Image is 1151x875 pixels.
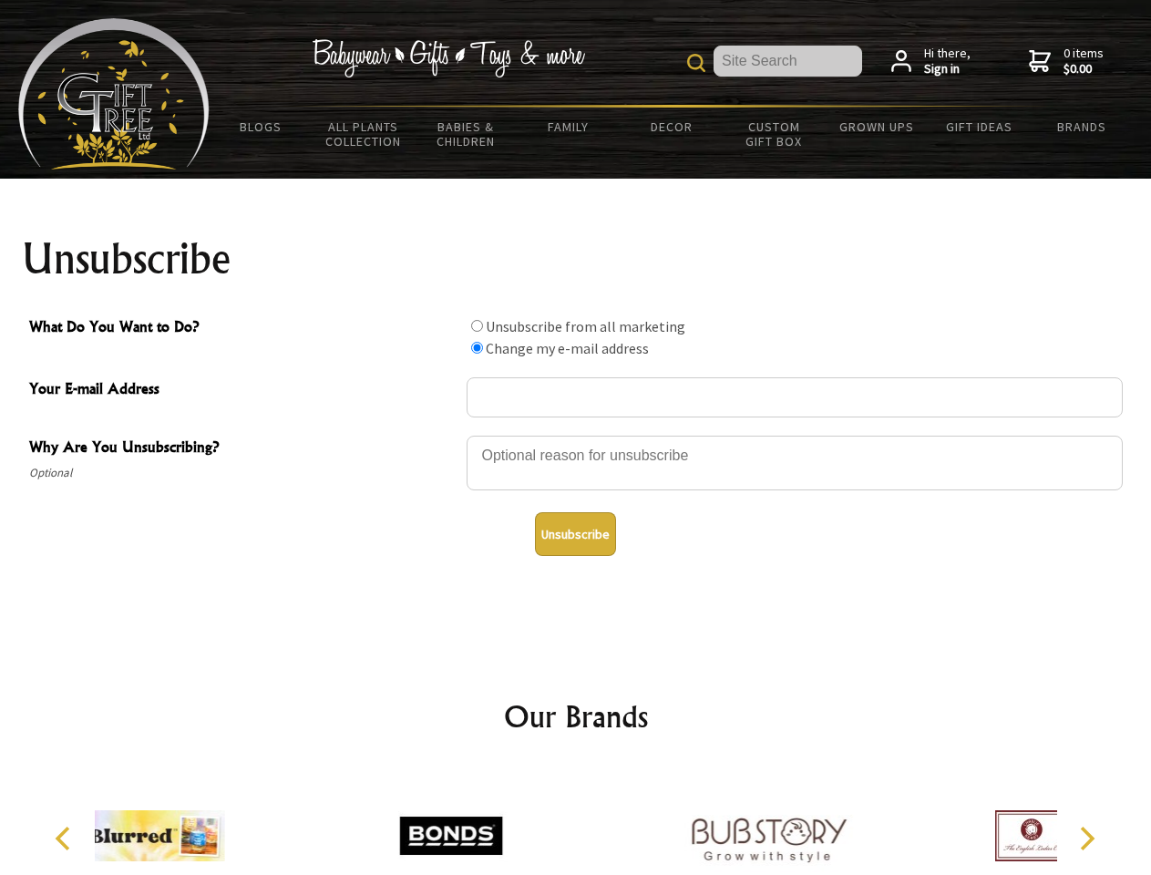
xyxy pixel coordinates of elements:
input: Site Search [714,46,862,77]
label: Change my e-mail address [486,339,649,357]
label: Unsubscribe from all marketing [486,317,685,335]
button: Next [1066,818,1106,859]
span: Why Are You Unsubscribing? [29,436,457,462]
a: BLOGS [210,108,313,146]
span: What Do You Want to Do? [29,315,457,342]
a: All Plants Collection [313,108,416,160]
span: Optional [29,462,457,484]
strong: $0.00 [1064,61,1104,77]
a: Gift Ideas [928,108,1031,146]
img: Babyware - Gifts - Toys and more... [18,18,210,170]
button: Previous [46,818,86,859]
h1: Unsubscribe [22,237,1130,281]
img: Babywear - Gifts - Toys & more [312,39,585,77]
input: Your E-mail Address [467,377,1123,417]
h2: Our Brands [36,695,1115,738]
img: product search [687,54,705,72]
span: Your E-mail Address [29,377,457,404]
textarea: Why Are You Unsubscribing? [467,436,1123,490]
a: Custom Gift Box [723,108,826,160]
input: What Do You Want to Do? [471,320,483,332]
a: Brands [1031,108,1134,146]
a: Decor [620,108,723,146]
a: Grown Ups [825,108,928,146]
span: 0 items [1064,45,1104,77]
a: Babies & Children [415,108,518,160]
a: Family [518,108,621,146]
a: 0 items$0.00 [1029,46,1104,77]
a: Hi there,Sign in [891,46,971,77]
button: Unsubscribe [535,512,616,556]
input: What Do You Want to Do? [471,342,483,354]
span: Hi there, [924,46,971,77]
strong: Sign in [924,61,971,77]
